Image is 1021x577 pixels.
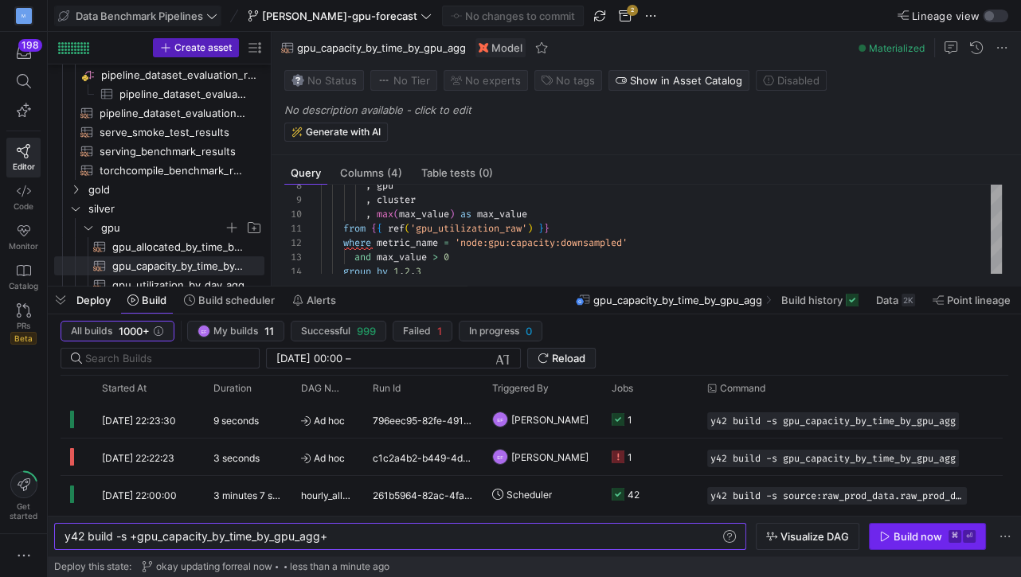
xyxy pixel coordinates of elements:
span: 1000+ [119,325,150,337]
div: Press SPACE to select this row. [54,275,264,294]
button: Generate with AI [284,123,388,142]
span: Run Id [373,383,401,394]
button: Visualize DAG [756,523,859,550]
div: Press SPACE to select this row. [54,256,264,275]
span: Ad hoc [301,439,354,477]
span: gpu_allocated_by_time_by_namespace_agg​​​​​​​​​​ [112,238,246,256]
span: Catalog [9,281,38,290]
div: M [16,8,32,24]
div: Press SPACE to select this row. [54,84,264,103]
div: 14 [284,264,302,279]
span: Jobs [612,383,633,394]
span: PRs [17,321,30,330]
span: okay updating forreal now [156,561,272,572]
span: Query [291,168,321,178]
span: Deploy [76,294,111,306]
span: , [366,179,371,192]
div: EF [492,411,508,427]
span: y42 build -s gpu_capacity_by_time_by_gpu_agg [710,415,956,427]
span: { [371,222,377,235]
span: gpu [377,179,393,192]
span: y42 build -s +gpu_capacity_by_time_by_gpu_agg+ [65,529,327,543]
div: 8 [284,178,302,193]
y42-duration: 9 seconds [213,415,259,427]
span: Generate with AI [306,127,381,138]
div: Press SPACE to select this row. [54,65,264,84]
span: serve_smoke_test_results​​​​​​​​​​ [100,123,246,142]
span: , [366,208,371,220]
button: Build now⌘⏎ [869,523,986,550]
span: Get started [10,501,37,520]
span: Visualize DAG [780,530,849,543]
button: No tierNo Tier [370,70,437,91]
span: and [354,251,371,263]
a: Catalog [6,257,41,297]
span: 'gpu_utilization_raw' [410,222,527,235]
input: Start datetime [276,352,342,365]
button: Data2K [869,287,922,314]
button: Data Benchmark Pipelines [54,6,221,26]
button: Successful999 [291,321,386,341]
span: No Status [291,74,357,87]
span: Duration [213,383,252,394]
button: No tags [534,70,602,91]
a: Monitor [6,217,41,257]
span: Editor [13,162,35,171]
span: gpu_utilization_by_day_agg​​​​​​​​​​ [112,276,246,294]
span: 1 [393,265,399,278]
a: gpu_allocated_by_time_by_namespace_agg​​​​​​​​​​ [54,237,264,256]
span: } [544,222,550,235]
div: Press SPACE to select this row. [54,218,264,237]
button: okay updating forreal nowless than a minute ago [138,557,393,576]
span: Deploy this state: [54,561,131,572]
span: as [460,208,471,220]
span: where [343,236,371,249]
button: No statusNo Status [284,70,364,91]
span: metric_name [377,236,438,249]
span: Monitor [9,241,38,251]
button: Build scheduler [177,287,282,314]
span: ref [388,222,405,235]
span: Show in Asset Catalog [630,74,742,87]
span: Beta [10,332,37,345]
a: serving_benchmark_results​​​​​​​​​​ [54,142,264,161]
button: Build history [774,287,866,314]
div: 796eec95-82fe-4912-ba9d-a2492c86a4b6 [363,401,483,438]
span: = [444,236,449,249]
div: 10 [284,207,302,221]
span: Data [876,294,898,306]
a: pipeline_dataset_evaluation_results​​​​​​​​​​ [54,103,264,123]
img: undefined [479,43,488,53]
span: Create asset [174,42,232,53]
div: 11 [284,221,302,236]
p: No description available - click to edit [284,103,1015,116]
span: Failed [403,326,431,337]
y42-duration: 3 seconds [213,452,260,464]
span: [PERSON_NAME] [511,439,589,476]
div: 1 [628,439,632,476]
span: No tags [556,74,595,87]
span: Build history [781,294,843,306]
div: 42 [628,476,640,513]
span: , [366,193,371,206]
span: Scheduler [507,476,552,513]
span: Started At [102,383,147,394]
span: torchcompile_benchmark_results​​​​​​​​​​ [100,162,246,180]
a: PRsBeta [6,297,41,351]
span: from [343,222,366,235]
a: serve_smoke_test_results​​​​​​​​​​ [54,123,264,142]
a: pipeline_dataset_evaluation_results_long​​​​​​​​​ [54,84,264,103]
span: Lineage view [912,10,980,22]
span: Alerts [307,294,336,306]
span: In progress [469,326,519,337]
span: Successful [301,326,350,337]
kbd: ⌘ [949,530,961,543]
button: Point lineage [925,287,1018,314]
span: 3 [416,265,421,278]
span: y42 build -s source:raw_prod_data.raw_prod_data_git_revisions+ -s source:raw_prod_data.raw_prod_d... [710,490,964,501]
span: , [399,265,405,278]
button: Reload [527,348,596,368]
span: gpu [101,219,224,237]
span: Model [491,41,522,54]
div: EF [492,449,508,465]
